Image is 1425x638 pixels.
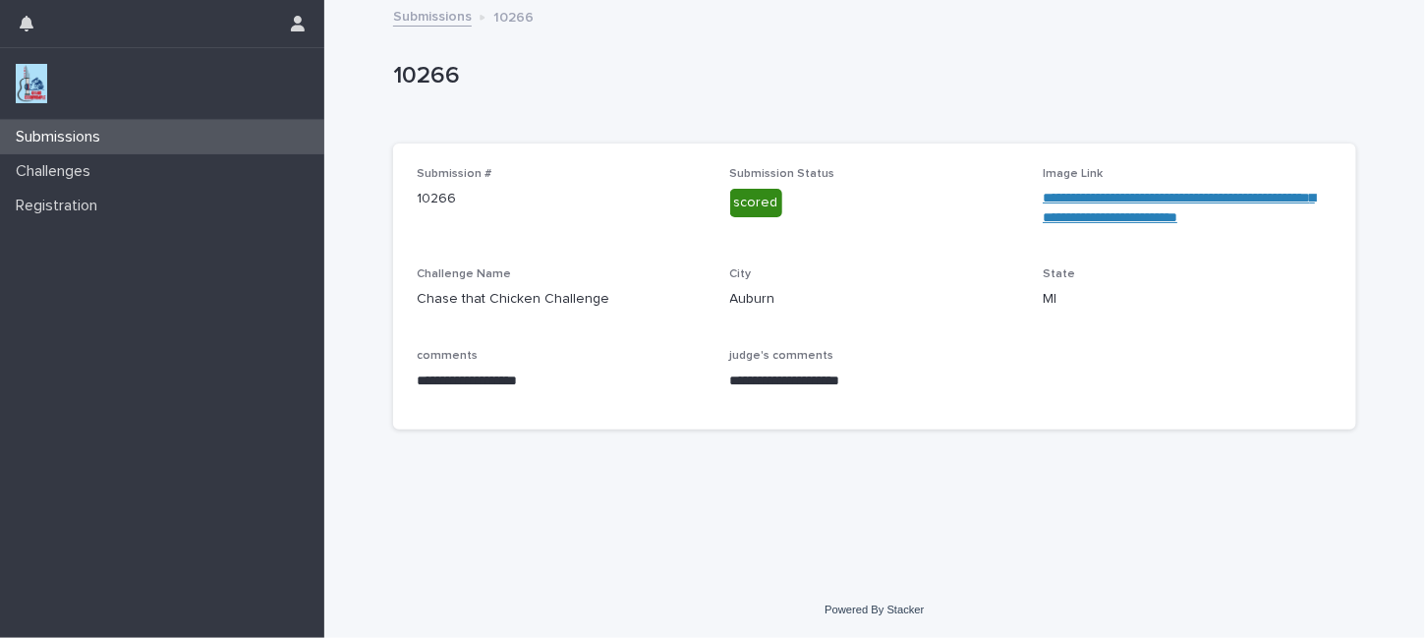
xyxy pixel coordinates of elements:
[8,197,113,215] p: Registration
[393,4,472,27] a: Submissions
[730,289,1020,310] p: Auburn
[730,268,752,280] span: City
[417,168,491,180] span: Submission #
[417,268,511,280] span: Challenge Name
[417,289,707,310] p: Chase that Chicken Challenge
[825,604,924,615] a: Powered By Stacker
[730,189,782,217] div: scored
[493,5,534,27] p: 10266
[1043,289,1333,310] p: MI
[8,162,106,181] p: Challenges
[8,128,116,146] p: Submissions
[393,62,1348,90] p: 10266
[730,350,834,362] span: judge's comments
[730,168,835,180] span: Submission Status
[417,350,478,362] span: comments
[16,64,47,103] img: jxsLJbdS1eYBI7rVAS4p
[1043,168,1103,180] span: Image Link
[1043,268,1075,280] span: State
[417,189,707,209] p: 10266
